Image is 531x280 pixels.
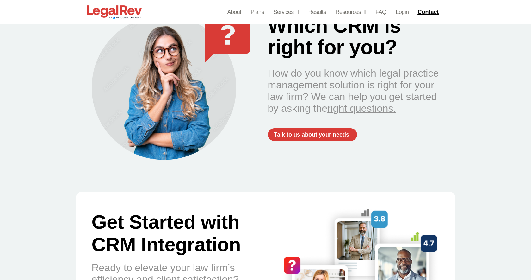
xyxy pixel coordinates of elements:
[417,9,439,15] span: Contact
[268,67,440,114] p: How do you know which legal practice management solution is right for your law firm? We can help ...
[396,8,409,16] a: Login
[336,8,366,16] a: Resources
[327,103,396,114] a: right questions.
[375,8,386,16] a: FAQ
[308,8,326,16] a: Results
[415,7,443,17] a: Contact
[274,132,349,137] span: Talk to us about your needs
[251,8,264,16] a: Plans
[205,17,250,63] img: Question
[92,211,250,256] h2: Get Started with CRM Integration
[227,8,409,16] nav: Menu
[268,15,440,58] h2: Which CRM is right for you?
[274,8,299,16] a: Services
[268,128,357,141] a: Talk to us about your needs
[227,8,241,16] a: About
